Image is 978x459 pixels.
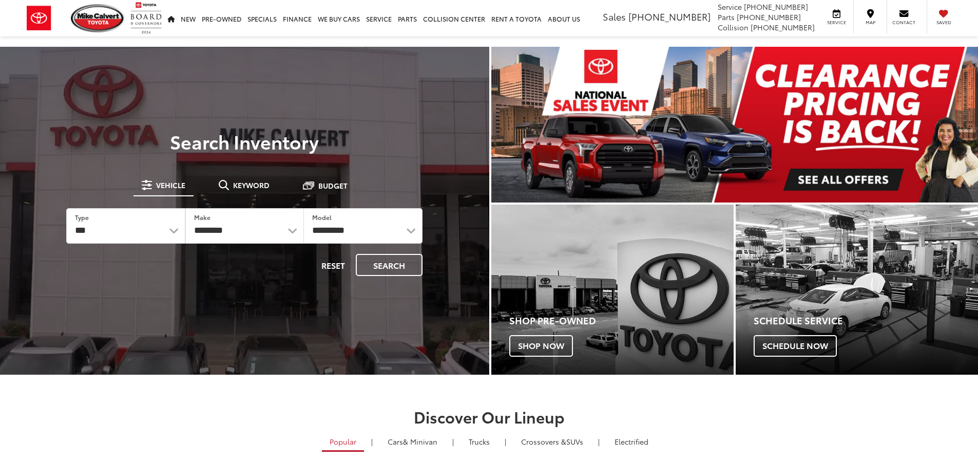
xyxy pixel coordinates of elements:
span: [PHONE_NUMBER] [737,12,801,22]
a: Shop Pre-Owned Shop Now [491,205,734,375]
h4: Schedule Service [754,316,978,326]
a: Schedule Service Schedule Now [736,205,978,375]
img: Mike Calvert Toyota [71,4,125,32]
h3: Search Inventory [43,131,446,152]
span: Collision [718,22,749,32]
span: Saved [932,19,955,26]
h4: Shop Pre-Owned [509,316,734,326]
a: Cars [380,433,445,450]
span: [PHONE_NUMBER] [744,2,808,12]
span: Parts [718,12,735,22]
div: Toyota [491,205,734,375]
li: | [596,436,602,447]
label: Model [312,213,332,222]
button: Search [356,254,423,276]
a: SUVs [513,433,591,450]
span: Keyword [233,181,270,189]
span: [PHONE_NUMBER] [628,10,711,23]
span: Schedule Now [754,335,837,357]
span: Sales [603,10,626,23]
span: Vehicle [156,181,185,189]
span: Budget [318,182,348,189]
span: Service [825,19,848,26]
span: [PHONE_NUMBER] [751,22,815,32]
a: Trucks [461,433,497,450]
span: Shop Now [509,335,573,357]
span: Map [859,19,881,26]
a: Electrified [607,433,656,450]
li: | [450,436,456,447]
h2: Discover Our Lineup [127,408,851,425]
a: Popular [322,433,364,452]
span: Service [718,2,742,12]
span: Crossovers & [521,436,566,447]
button: Reset [313,254,354,276]
span: & Minivan [403,436,437,447]
label: Type [75,213,89,222]
div: Toyota [736,205,978,375]
span: Contact [892,19,915,26]
li: | [369,436,375,447]
label: Make [194,213,210,222]
li: | [502,436,509,447]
